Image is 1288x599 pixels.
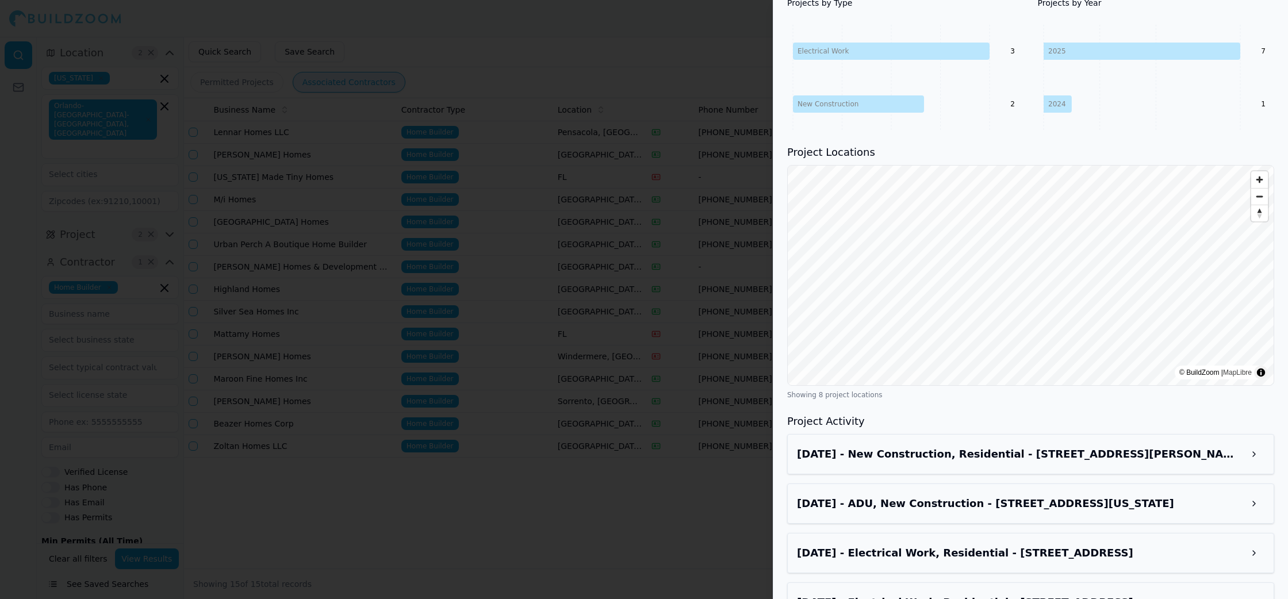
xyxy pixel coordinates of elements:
[1010,100,1015,108] text: 2
[1261,100,1266,108] text: 1
[1251,171,1268,188] button: Zoom in
[1261,47,1266,55] text: 7
[1010,47,1015,55] text: 3
[1048,100,1066,108] tspan: 2024
[1223,368,1252,377] a: MapLibre
[788,166,1274,385] canvas: Map
[798,100,858,108] tspan: New Construction
[1254,366,1268,379] summary: Toggle attribution
[1251,205,1268,221] button: Reset bearing to north
[787,144,1274,160] h3: Project Locations
[1251,188,1268,205] button: Zoom out
[787,413,1274,429] h3: Project Activity
[1179,367,1252,378] div: © BuildZoom |
[797,545,1244,561] h3: Jul 30, 2025 - Electrical Work, Residential - 1916 Fern Cir, Orlando, FL, 32803
[797,446,1244,462] h3: Sep 22, 2025 - New Construction, Residential - 3123 Albert St, Orlando, FL, 32806
[787,390,1274,400] div: Showing 8 project locations
[798,47,849,55] tspan: Electrical Work
[1048,47,1066,55] tspan: 2025
[797,496,1244,512] h3: Aug 18, 2025 - ADU, New Construction - 1319 W New Hampshire St, Orlando, FL, 32804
